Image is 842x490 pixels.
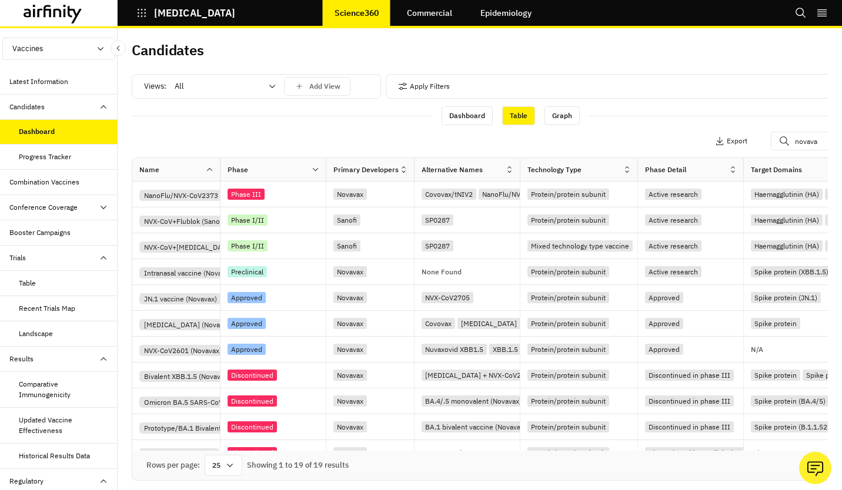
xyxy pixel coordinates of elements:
[527,214,609,226] div: Protein/protein subunit
[333,421,367,432] div: Novavax
[9,102,45,112] div: Candidates
[144,77,350,96] div: Views:
[751,240,823,251] div: Haemagglutinin (HA)
[645,447,755,458] div: Discontinued in preclinical stage
[139,267,239,278] div: Intranasal vaccine (Novavax)
[333,318,367,329] div: Novavax
[333,344,367,355] div: Novavax
[751,189,823,200] div: Haemagglutinin (HA)
[284,77,350,96] button: save changes
[645,214,701,226] div: Active research
[527,292,609,303] div: Protein/protein subunit
[333,189,367,200] div: Novavax
[228,266,267,277] div: Preclinical
[228,447,277,458] div: Discontinued
[751,370,800,381] div: Spike protein
[9,227,71,238] div: Booster Campaigns
[645,292,683,303] div: Approved
[527,189,609,200] div: Protein/protein subunit
[527,165,582,175] div: Technology Type
[751,165,802,175] div: Target Domains
[502,106,535,125] div: Table
[751,318,800,329] div: Spike protein
[19,278,36,288] div: Table
[228,240,268,251] div: Phase I/II
[136,3,235,23] button: [MEDICAL_DATA]
[422,292,473,303] div: NVX-CoV2705
[489,344,580,355] div: XBB.1.5 vaccine (Novavax)
[139,448,219,459] div: rS-Beta (UM/Novavax)
[9,253,26,263] div: Trials
[751,395,829,407] div: Spike protein (BA.4/5)
[645,344,683,355] div: Approved
[527,447,609,458] div: Protein/protein subunit
[527,344,609,355] div: Protein/protein subunit
[335,8,379,18] p: Science360
[333,266,367,277] div: Novavax
[527,370,609,381] div: Protein/protein subunit
[422,165,483,175] div: Alternative Names
[422,240,453,251] div: SP0287
[19,415,108,436] div: Updated Vaccine Effectiveness
[333,395,367,407] div: Novavax
[422,214,453,226] div: SP0287
[9,177,79,187] div: Combination Vaccines
[333,447,367,458] div: Novavax
[751,214,823,226] div: Haemagglutinin (HA)
[228,318,266,329] div: Approved
[442,106,493,125] div: Dashboard
[2,38,115,60] button: Vaccines
[139,397,366,408] div: Omicron BA.5 SARS-CoV-2 rS /Matrix-M [MEDICAL_DATA] (Novavax)
[527,318,609,329] div: Protein/protein subunit
[422,318,455,329] div: Covovax
[9,76,68,87] div: Latest Information
[645,370,734,381] div: Discontinued in phase III
[422,269,462,276] p: None Found
[645,266,701,277] div: Active research
[9,476,44,486] div: Regulatory
[527,395,609,407] div: Protein/protein subunit
[645,395,734,407] div: Discontinued in phase III
[132,42,204,59] h2: Candidates
[19,451,90,461] div: Historical Results Data
[111,41,126,56] button: Close Sidebar
[457,318,520,329] div: [MEDICAL_DATA]
[795,3,807,23] button: Search
[228,344,266,355] div: Approved
[645,421,734,432] div: Discontinued in phase III
[205,455,242,476] div: 25
[139,422,285,434] div: Prototype/BA.1 Bivalent Vaccine (Novavax)
[139,293,222,304] div: JN.1 vaccine (Novavax)
[751,421,837,432] div: Spike protein (B.1.1.529)
[527,266,609,277] div: Protein/protein subunit
[139,190,256,201] div: NanoFlu/NVX-CoV2373 (Novavax)
[19,152,71,162] div: Progress Tracker
[19,303,75,314] div: Recent Trials Map
[422,449,462,457] p: None Found
[333,370,367,381] div: Novavax
[799,452,831,484] button: Ask our analysts
[645,240,701,251] div: Active research
[422,421,530,432] div: BA.1 bivalent vaccine (Novavax)
[422,395,525,407] div: BA.4/.5 monovalent (Novavax)
[139,371,235,382] div: Bivalent XBB.1.5 (Novavax)
[751,292,821,303] div: Spike protein (JN.1)
[333,240,360,251] div: Sanofi
[422,344,487,355] div: Nuvaxovid XBB1.5
[154,8,235,18] p: [MEDICAL_DATA]
[146,459,200,471] div: Rows per page:
[139,345,226,356] div: NVX-CoV2601 (Novavax)
[309,82,340,90] p: Add View
[751,266,832,277] div: Spike protein (XBB.1.5)
[228,292,266,303] div: Approved
[333,214,360,226] div: Sanofi
[228,370,277,381] div: Discontinued
[751,449,763,457] p: N/A
[727,137,747,145] p: Export
[139,241,275,253] div: NVX-CoV+[MEDICAL_DATA] HD (Sanofi)
[139,319,238,330] div: [MEDICAL_DATA] (Novavax)
[19,328,53,339] div: Landscape
[228,214,268,226] div: Phase I/II
[398,77,450,96] button: Apply Filters
[19,126,55,137] div: Dashboard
